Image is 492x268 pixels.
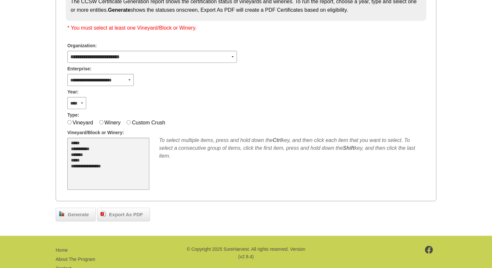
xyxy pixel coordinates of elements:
[67,112,79,119] span: Type:
[64,211,92,219] span: Generate
[108,7,130,13] strong: Generate
[56,208,96,221] a: Generate
[67,42,97,49] span: Organization:
[67,129,124,136] span: Vineyard/Block or Winery:
[106,211,146,219] span: Export As PDF
[343,145,355,151] b: Shift
[73,120,93,125] label: Vineyard
[186,246,306,260] p: © Copyright 2025 SureHarvest. All rights reserved. Version (v2.9.4)
[59,211,64,216] img: chart_bar.png
[56,247,68,253] a: Home
[67,65,91,72] span: Enterprise:
[97,208,150,221] a: Export As PDF
[104,120,121,125] label: Winery
[273,137,282,143] b: Ctrl
[56,257,95,262] a: About The Program
[159,136,425,160] div: To select multiple items, press and hold down the key, and then click each item that you want to ...
[101,211,106,216] img: doc_pdf.png
[132,120,165,125] label: Custom Crush
[425,246,433,254] img: footer-facebook.png
[67,25,197,31] span: * You must select at least one Vineyard/Block or Winery.
[67,89,78,95] span: Year:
